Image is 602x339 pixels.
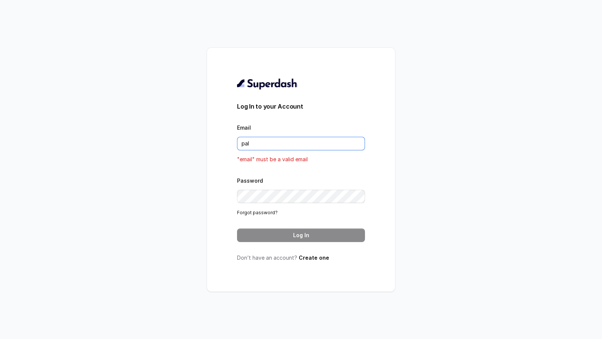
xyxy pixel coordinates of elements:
button: Log In [237,229,365,242]
input: youremail@example.com [237,137,365,150]
p: "email" must be a valid email [237,155,365,164]
label: Email [237,124,251,131]
label: Password [237,177,263,184]
a: Forgot password? [237,210,278,215]
p: Don’t have an account? [237,254,365,262]
h3: Log In to your Account [237,102,365,111]
a: Create one [299,254,329,261]
img: light.svg [237,78,298,90]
